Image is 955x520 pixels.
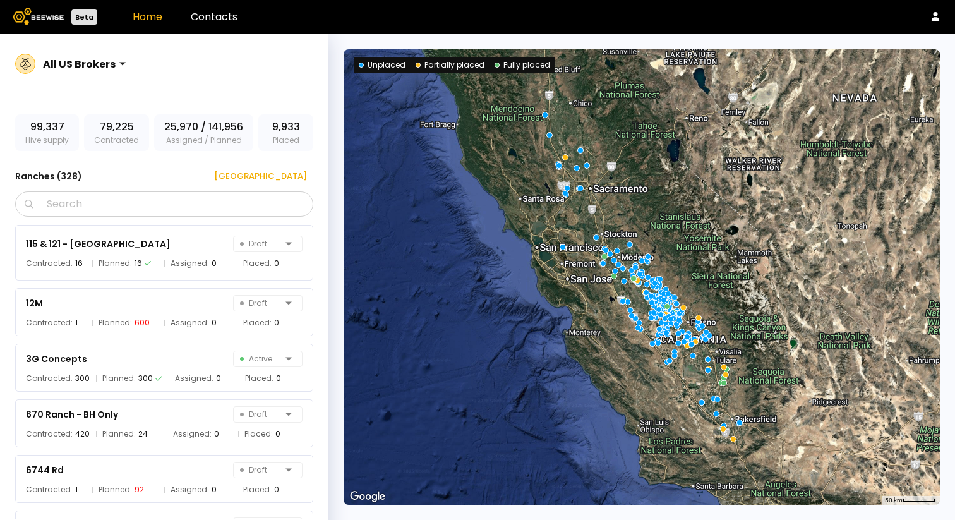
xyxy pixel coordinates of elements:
span: Draft [240,407,280,422]
div: Unplaced [359,59,405,71]
button: Map Scale: 50 km per 49 pixels [881,496,940,505]
div: 420 [75,428,90,440]
span: Placed: [243,483,272,496]
span: Contracted: [26,428,73,440]
div: All US Brokers [43,56,116,72]
div: Beta [71,9,97,25]
div: 16 [75,257,83,270]
span: Planned: [99,257,132,270]
div: 670 Ranch - BH Only [26,407,118,422]
span: Draft [240,296,280,311]
span: Placed: [243,317,272,329]
div: 24 [138,428,148,440]
div: 12M [26,296,43,311]
span: Contracted: [26,317,73,329]
div: 3G Concepts [26,351,87,366]
span: 79,225 [100,119,134,135]
div: 0 [274,317,279,329]
div: 0 [212,317,217,329]
div: 92 [135,483,144,496]
div: Placed [258,114,313,151]
h3: Ranches ( 328 ) [15,167,82,185]
div: 600 [135,317,150,329]
div: Assigned / Planned [154,114,253,151]
div: 0 [274,257,279,270]
button: [GEOGRAPHIC_DATA] [199,166,313,186]
span: Assigned: [175,372,213,385]
div: 1 [75,483,78,496]
div: 6744 Rd [26,463,64,478]
span: Planned: [102,372,136,385]
span: 9,933 [272,119,300,135]
span: 99,337 [30,119,64,135]
div: 0 [216,372,221,385]
div: 300 [75,372,90,385]
span: Contracted: [26,483,73,496]
span: Placed: [245,372,273,385]
span: Draft [240,463,280,478]
span: Contracted: [26,372,73,385]
span: 25,970 / 141,956 [164,119,243,135]
span: Assigned: [173,428,212,440]
span: Planned: [102,428,136,440]
span: Contracted: [26,257,73,270]
img: Google [347,488,388,505]
div: 0 [274,483,279,496]
span: 50 km [885,497,903,504]
span: Assigned: [171,257,209,270]
div: Hive supply [15,114,79,151]
div: 115 & 121 - [GEOGRAPHIC_DATA] [26,236,171,251]
div: 0 [212,257,217,270]
div: 0 [276,372,281,385]
div: Contracted [84,114,149,151]
span: Draft [240,236,280,251]
div: 0 [214,428,219,440]
a: Home [133,9,162,24]
div: Fully placed [495,59,550,71]
img: Beewise logo [13,8,64,25]
span: Placed: [243,257,272,270]
span: Placed: [244,428,273,440]
div: 16 [135,257,142,270]
span: Planned: [99,317,132,329]
a: Contacts [191,9,237,24]
div: [GEOGRAPHIC_DATA] [205,170,307,183]
span: Assigned: [171,483,209,496]
span: Planned: [99,483,132,496]
div: Partially placed [416,59,484,71]
span: Assigned: [171,317,209,329]
div: 0 [275,428,280,440]
span: Active [240,351,280,366]
div: 300 [138,372,153,385]
div: 1 [75,317,78,329]
a: Open this area in Google Maps (opens a new window) [347,488,388,505]
div: 0 [212,483,217,496]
